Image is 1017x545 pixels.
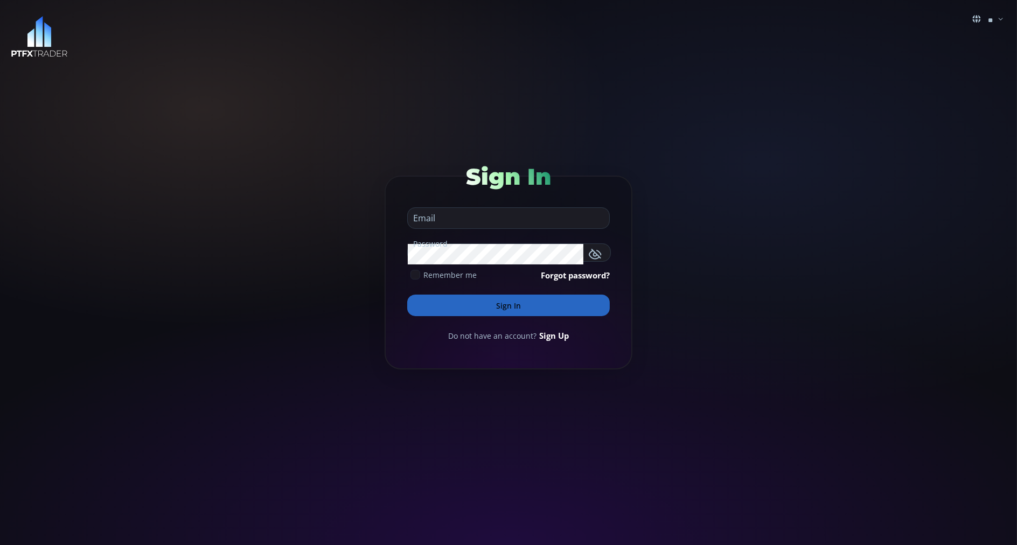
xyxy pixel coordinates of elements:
[539,330,569,341] a: Sign Up
[11,16,68,58] img: LOGO
[466,163,551,191] span: Sign In
[423,269,477,281] span: Remember me
[541,269,610,281] a: Forgot password?
[407,295,610,316] button: Sign In
[407,330,610,341] div: Do not have an account?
